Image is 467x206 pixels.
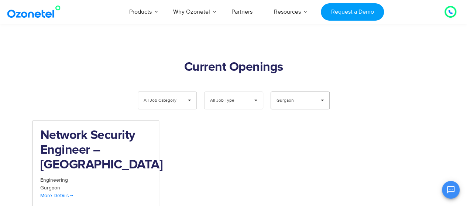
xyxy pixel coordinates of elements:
h2: Network Security Engineer – [GEOGRAPHIC_DATA] [40,128,151,172]
span: ▾ [182,92,196,109]
span: Gurgaon [277,92,312,109]
a: Request a Demo [321,3,384,21]
span: Engineering [40,177,68,183]
span: ▾ [315,92,329,109]
span: All Job Category [144,92,179,109]
span: Gurgaon [40,185,60,191]
h2: Current Openings [32,60,435,75]
span: All Job Type [210,92,245,109]
span: More Details [40,192,74,199]
span: ▾ [249,92,263,109]
button: Open chat [442,181,460,199]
